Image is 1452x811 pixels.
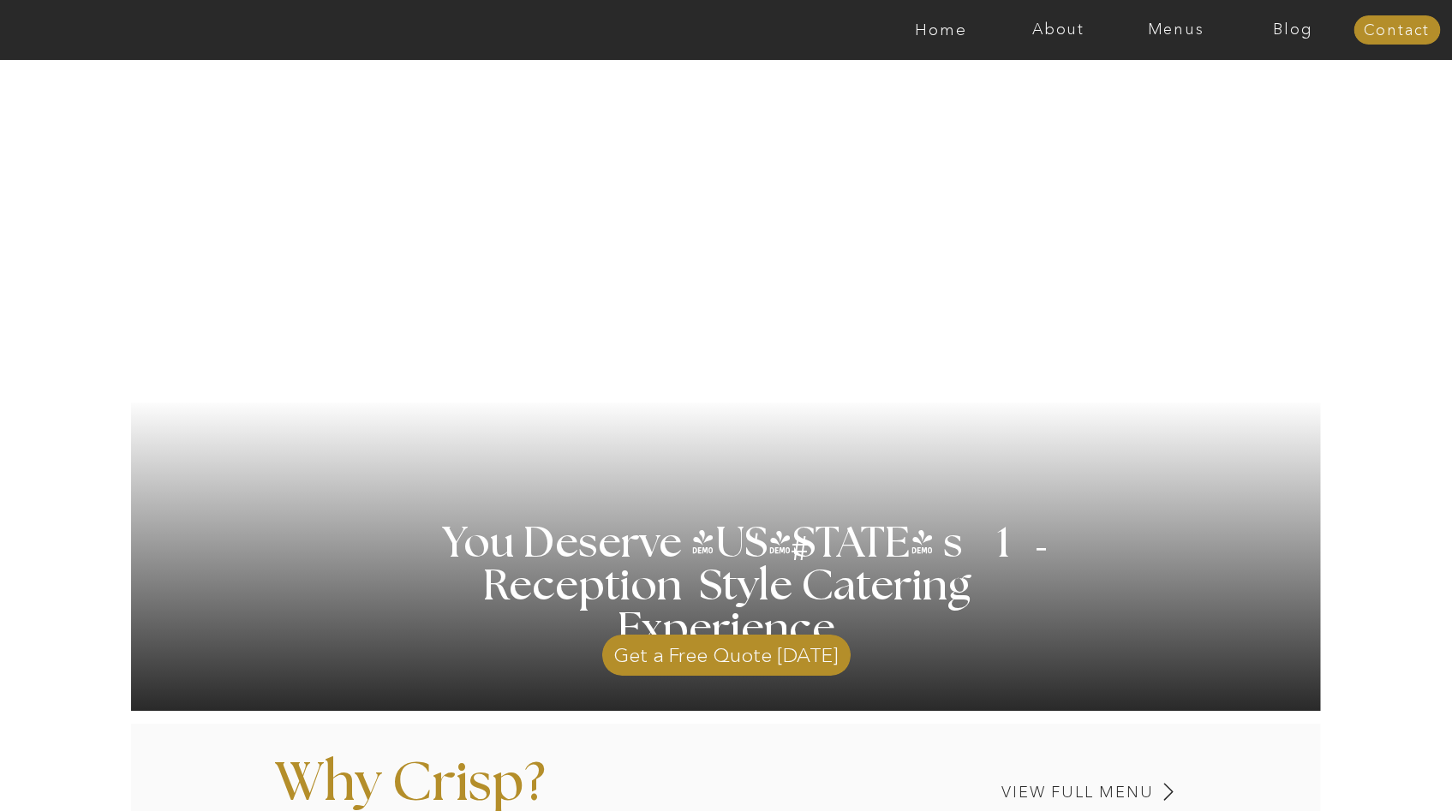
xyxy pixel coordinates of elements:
h3: ' [721,523,792,566]
h3: ' [1002,503,1052,600]
h3: # [753,532,851,581]
a: Blog [1234,21,1352,39]
h1: You Deserve [US_STATE] s 1 Reception Style Catering Experience [383,522,1071,651]
a: About [1000,21,1117,39]
a: Get a Free Quote [DATE] [602,626,851,676]
a: Home [882,21,1000,39]
a: View Full Menu [882,784,1154,801]
a: Contact [1353,22,1440,39]
a: Menus [1117,21,1234,39]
